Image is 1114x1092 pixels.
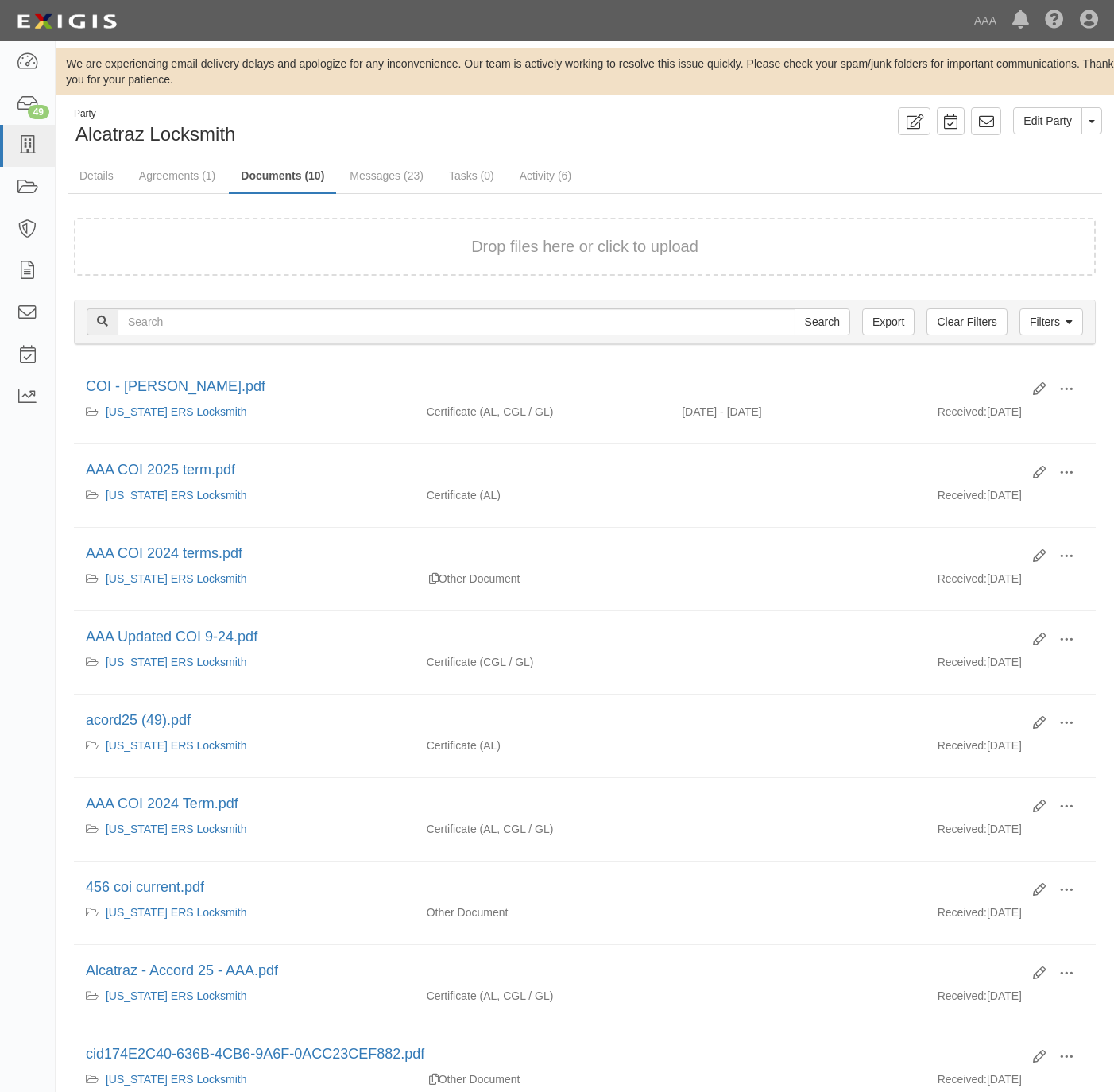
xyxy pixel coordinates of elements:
[415,988,671,1004] div: Auto Liability Commercial General Liability / Garage Liability
[106,489,247,501] a: [US_STATE] ERS Locksmith
[106,906,247,919] a: [US_STATE] ERS Locksmith
[670,487,926,488] div: Effective - Expiration
[926,654,1096,678] div: [DATE]
[86,462,235,478] a: AAA COI 2025 term.pdf
[86,544,1021,564] div: AAA COI 2024 terms.pdf
[86,712,191,728] a: acord25 (49).pdf
[86,627,1021,648] div: AAA Updated COI 9-24.pdf
[926,904,1096,928] div: [DATE]
[86,794,1021,815] div: AAA COI 2024 Term.pdf
[415,821,671,837] div: Auto Liability Commercial General Liability / Garage Liability
[938,988,987,1004] p: Received:
[86,1044,1021,1065] div: cid174E2C40-636B-4CB6-9A6F-0ACC23CEF882.pdf
[106,823,247,835] a: [US_STATE] ERS Locksmith
[86,988,403,1004] div: California ERS Locksmith
[938,571,987,587] p: Received:
[415,1071,671,1087] div: Other Document
[86,796,238,811] a: AAA COI 2024 Term.pdf
[86,904,403,920] div: California ERS Locksmith
[86,711,1021,731] div: acord25 (49).pdf
[938,738,987,753] p: Received:
[938,904,987,920] p: Received:
[86,1046,424,1062] a: cid174E2C40-636B-4CB6-9A6F-0ACC23CEF882.pdf
[86,377,1021,397] div: COI - ACORD.pdf
[86,487,403,503] div: California ERS Locksmith
[86,1071,403,1087] div: California ERS Locksmith
[415,571,671,587] div: Other Document
[86,877,1021,898] div: 456 coi current.pdf
[926,988,1096,1012] div: [DATE]
[926,738,1096,761] div: [DATE]
[926,404,1096,428] div: [DATE]
[471,235,698,258] button: Drop files here or click to upload
[68,107,573,148] div: Alcatraz Locksmith
[926,487,1096,511] div: [DATE]
[938,821,987,837] p: Received:
[938,404,987,420] p: Received:
[56,56,1114,87] div: We are experiencing email delivery delays and apologize for any inconvenience. Our team is active...
[1019,308,1083,335] a: Filters
[74,107,235,121] div: Party
[670,988,926,989] div: Effective - Expiration
[118,308,795,335] input: Search
[926,571,1096,594] div: [DATE]
[670,1071,926,1072] div: Effective - Expiration
[429,571,439,587] div: Duplicate
[86,378,265,394] a: COI - [PERSON_NAME].pdf
[86,545,242,561] a: AAA COI 2024 terms.pdf
[75,123,235,145] span: Alcatraz Locksmith
[106,739,247,752] a: [US_STATE] ERS Locksmith
[1013,107,1082,134] a: Edit Party
[966,5,1004,37] a: AAA
[86,821,403,837] div: California ERS Locksmith
[86,571,403,587] div: California ERS Locksmith
[670,404,926,420] div: Effective 07/19/2025 - Expiration 07/19/2026
[86,629,257,645] a: AAA Updated COI 9-24.pdf
[86,961,1021,982] div: Alcatraz - Accord 25 - AAA.pdf
[86,738,403,753] div: California ERS Locksmith
[670,654,926,655] div: Effective - Expiration
[127,160,227,192] a: Agreements (1)
[28,105,49,119] div: 49
[86,962,278,978] a: Alcatraz - Accord 25 - AAA.pdf
[670,571,926,571] div: Effective - Expiration
[795,308,850,335] input: Search
[106,405,247,418] a: [US_STATE] ERS Locksmith
[862,308,915,335] a: Export
[106,656,247,668] a: [US_STATE] ERS Locksmith
[12,7,122,36] img: logo-5460c22ac91f19d4615b14bd174203de0afe785f0fc80cf4dbbc73dc1793850b.png
[338,160,435,192] a: Messages (23)
[106,572,247,585] a: [US_STATE] ERS Locksmith
[106,1073,247,1086] a: [US_STATE] ERS Locksmith
[508,160,583,192] a: Activity (6)
[437,160,506,192] a: Tasks (0)
[86,879,204,895] a: 456 coi current.pdf
[415,654,671,670] div: Commercial General Liability / Garage Liability
[926,308,1007,335] a: Clear Filters
[86,460,1021,481] div: AAA COI 2025 term.pdf
[86,404,403,420] div: California ERS Locksmith
[415,404,671,420] div: Auto Liability Commercial General Liability / Garage Liability
[429,1071,439,1087] div: Duplicate
[938,654,987,670] p: Received:
[106,989,247,1002] a: [US_STATE] ERS Locksmith
[938,1071,987,1087] p: Received:
[670,904,926,905] div: Effective - Expiration
[938,487,987,503] p: Received:
[415,487,671,503] div: Auto Liability
[1045,11,1064,30] i: Help Center - Complianz
[68,160,126,192] a: Details
[86,654,403,670] div: California ERS Locksmith
[229,160,336,194] a: Documents (10)
[415,904,671,920] div: Other Document
[415,738,671,753] div: Auto Liability
[926,821,1096,845] div: [DATE]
